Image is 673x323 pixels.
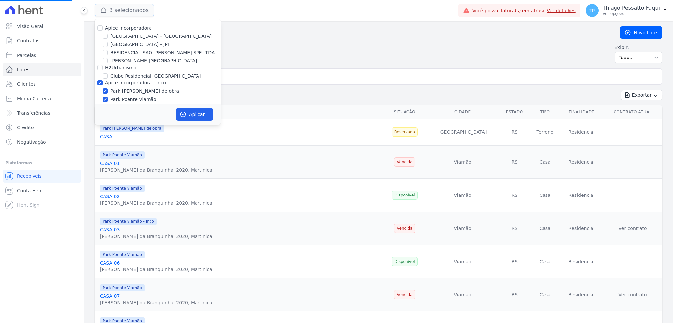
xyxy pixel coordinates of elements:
[547,8,576,13] a: Ver detalhes
[17,173,42,179] span: Recebíveis
[17,110,50,116] span: Transferências
[426,146,499,179] td: Viamão
[426,179,499,212] td: Viamão
[499,179,530,212] td: RS
[17,23,43,30] span: Visão Geral
[17,52,36,58] span: Parcelas
[499,278,530,311] td: RS
[107,70,660,83] input: Buscar por nome
[560,105,603,119] th: Finalidade
[394,157,415,167] span: Vendida
[100,185,145,192] span: Park Poente Viamão
[3,170,81,183] a: Recebíveis
[110,58,197,64] label: [PERSON_NAME][GEOGRAPHIC_DATA]
[589,8,595,13] span: TP
[100,134,112,139] a: CASA
[100,151,145,159] span: Park Poente Viamão
[110,88,179,95] label: Park [PERSON_NAME] de obra
[95,4,154,16] button: 3 selecionados
[100,251,145,258] span: Park Poente Viamão
[394,290,415,299] span: Vendida
[394,224,415,233] span: Vendida
[110,49,215,56] label: RESIDENCIAL SAO [PERSON_NAME] SPE LTDA
[3,135,81,149] a: Negativação
[426,105,499,119] th: Cidade
[3,106,81,120] a: Transferências
[560,119,603,146] td: Residencial
[426,212,499,245] td: Viamão
[100,125,164,132] span: Park [PERSON_NAME] de obra
[621,90,662,100] button: Exportar
[100,284,145,291] span: Park Poente Viamão
[110,96,156,103] label: Park Poente Viamão
[100,299,212,306] div: [PERSON_NAME] da Branquinha, 2020, Martinica
[100,200,212,206] div: [PERSON_NAME] da Branquinha, 2020, Martinica
[618,292,647,297] a: Ver contrato
[100,194,120,199] a: CASA 02
[17,95,51,102] span: Minha Carteira
[499,245,530,278] td: RS
[383,105,426,119] th: Situação
[3,78,81,91] a: Clientes
[100,161,120,166] a: CASA 01
[618,226,647,231] a: Ver contrato
[560,212,603,245] td: Residencial
[580,1,673,20] button: TP Thiago Pessatto Faqui Ver opções
[392,191,418,200] span: Disponível
[17,81,35,87] span: Clientes
[560,245,603,278] td: Residencial
[3,92,81,105] a: Minha Carteira
[3,20,81,33] a: Visão Geral
[392,127,418,137] span: Reservada
[105,80,166,85] label: Apice Incorporadora - Inco
[530,146,560,179] td: Casa
[100,233,212,240] div: [PERSON_NAME] da Branquinha, 2020, Martinica
[17,139,46,145] span: Negativação
[620,26,662,39] a: Novo Lote
[105,65,136,70] label: H2Urbanismo
[392,257,418,266] span: Disponível
[530,119,560,146] td: Terreno
[176,108,213,121] button: Aplicar
[603,11,660,16] p: Ver opções
[3,184,81,197] a: Conta Hent
[530,212,560,245] td: Casa
[560,179,603,212] td: Residencial
[100,260,120,265] a: CASA 06
[530,278,560,311] td: Casa
[95,105,383,119] th: Endereço
[17,66,30,73] span: Lotes
[110,33,212,40] label: [GEOGRAPHIC_DATA] - [GEOGRAPHIC_DATA]
[3,49,81,62] a: Parcelas
[499,146,530,179] td: RS
[426,119,499,146] td: [GEOGRAPHIC_DATA]
[17,124,34,131] span: Crédito
[17,37,39,44] span: Contratos
[110,73,201,80] label: Clube Residencial [GEOGRAPHIC_DATA]
[499,119,530,146] td: RS
[105,25,152,31] label: Apice Incorporadora
[100,227,120,232] a: CASA 03
[3,63,81,76] a: Lotes
[603,105,662,119] th: Contrato Atual
[100,293,120,299] a: CASA 07
[603,5,660,11] p: Thiago Pessatto Faqui
[426,278,499,311] td: Viamão
[100,218,157,225] span: Park Poente Viamão - Inco
[95,27,610,38] h2: Lote
[100,167,212,173] div: [PERSON_NAME] da Branquinha, 2020, Martinica
[530,105,560,119] th: Tipo
[100,266,212,273] div: [PERSON_NAME] da Branquinha, 2020, Martinica
[110,41,169,48] label: [GEOGRAPHIC_DATA] - JPI
[560,278,603,311] td: Residencial
[426,245,499,278] td: Viamão
[17,187,43,194] span: Conta Hent
[499,105,530,119] th: Estado
[615,44,662,51] label: Exibir:
[3,34,81,47] a: Contratos
[560,146,603,179] td: Residencial
[530,179,560,212] td: Casa
[5,159,79,167] div: Plataformas
[530,245,560,278] td: Casa
[3,121,81,134] a: Crédito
